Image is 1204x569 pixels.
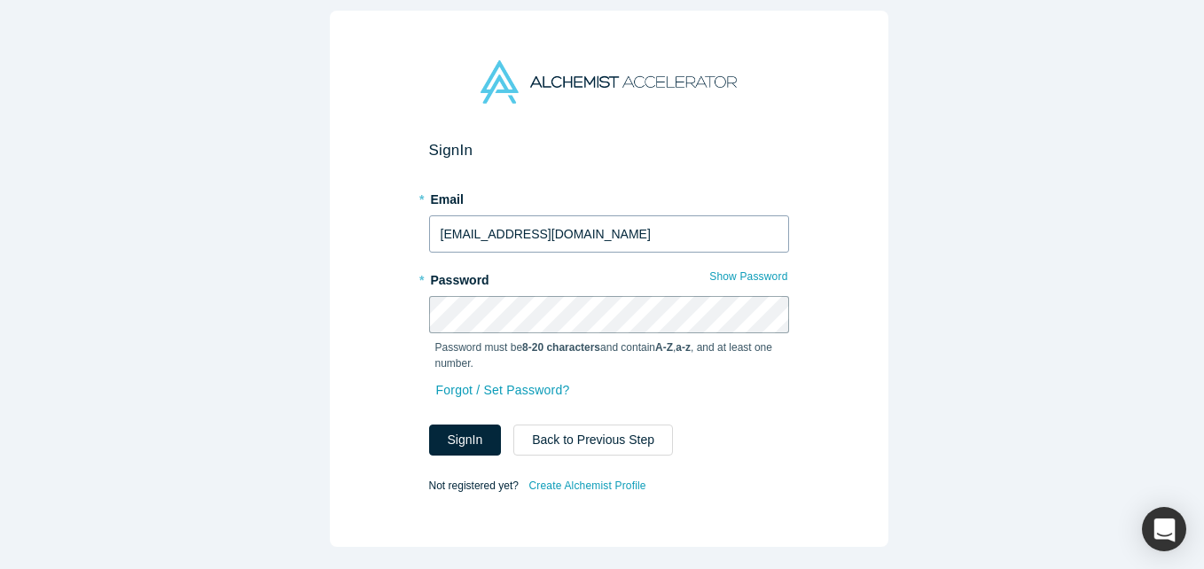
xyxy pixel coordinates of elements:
[708,265,788,288] button: Show Password
[676,341,691,354] strong: a-z
[429,184,789,209] label: Email
[435,339,783,371] p: Password must be and contain , , and at least one number.
[528,474,646,497] a: Create Alchemist Profile
[481,60,736,104] img: Alchemist Accelerator Logo
[429,479,519,492] span: Not registered yet?
[513,425,673,456] button: Back to Previous Step
[429,425,502,456] button: SignIn
[435,375,571,406] a: Forgot / Set Password?
[522,341,600,354] strong: 8-20 characters
[655,341,673,354] strong: A-Z
[429,265,789,290] label: Password
[429,141,789,160] h2: Sign In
